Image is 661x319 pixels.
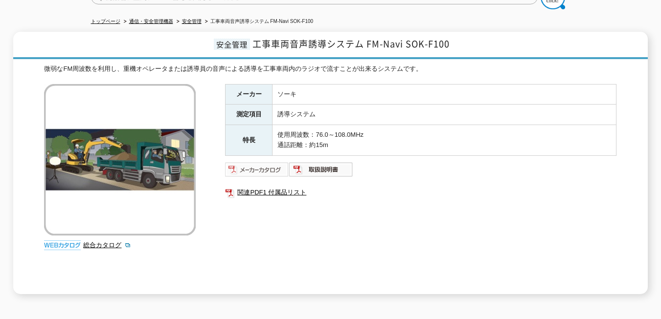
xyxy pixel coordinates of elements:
img: メーカーカタログ [225,162,289,177]
th: 特長 [226,125,273,156]
img: 取扱説明書 [289,162,353,177]
a: 安全管理 [182,19,202,24]
td: 誘導システム [273,105,616,125]
img: webカタログ [44,240,81,250]
span: 安全管理 [214,39,250,50]
a: 総合カタログ [83,241,131,249]
a: 通信・安全管理機器 [129,19,173,24]
td: ソーキ [273,84,616,105]
span: 工事車両音声誘導システム FM-Navi SOK-F100 [252,37,450,50]
img: 工事車両音声誘導システム FM-Navi SOK-F100 [44,84,196,235]
a: メーカーカタログ [225,168,289,175]
a: 関連PDF1 付属品リスト [225,186,616,199]
th: メーカー [226,84,273,105]
a: 取扱説明書 [289,168,353,175]
th: 測定項目 [226,105,273,125]
div: 微弱なFM周波数を利用し、重機オペレータまたは誘導員の音声による誘導を工事車両内のラジオで流すことが出来るシステムです。 [44,64,616,74]
a: トップページ [91,19,120,24]
li: 工事車両音声誘導システム FM-Navi SOK-F100 [203,17,314,27]
td: 使用周波数：76.0～108.0MHz 通話距離：約15m [273,125,616,156]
